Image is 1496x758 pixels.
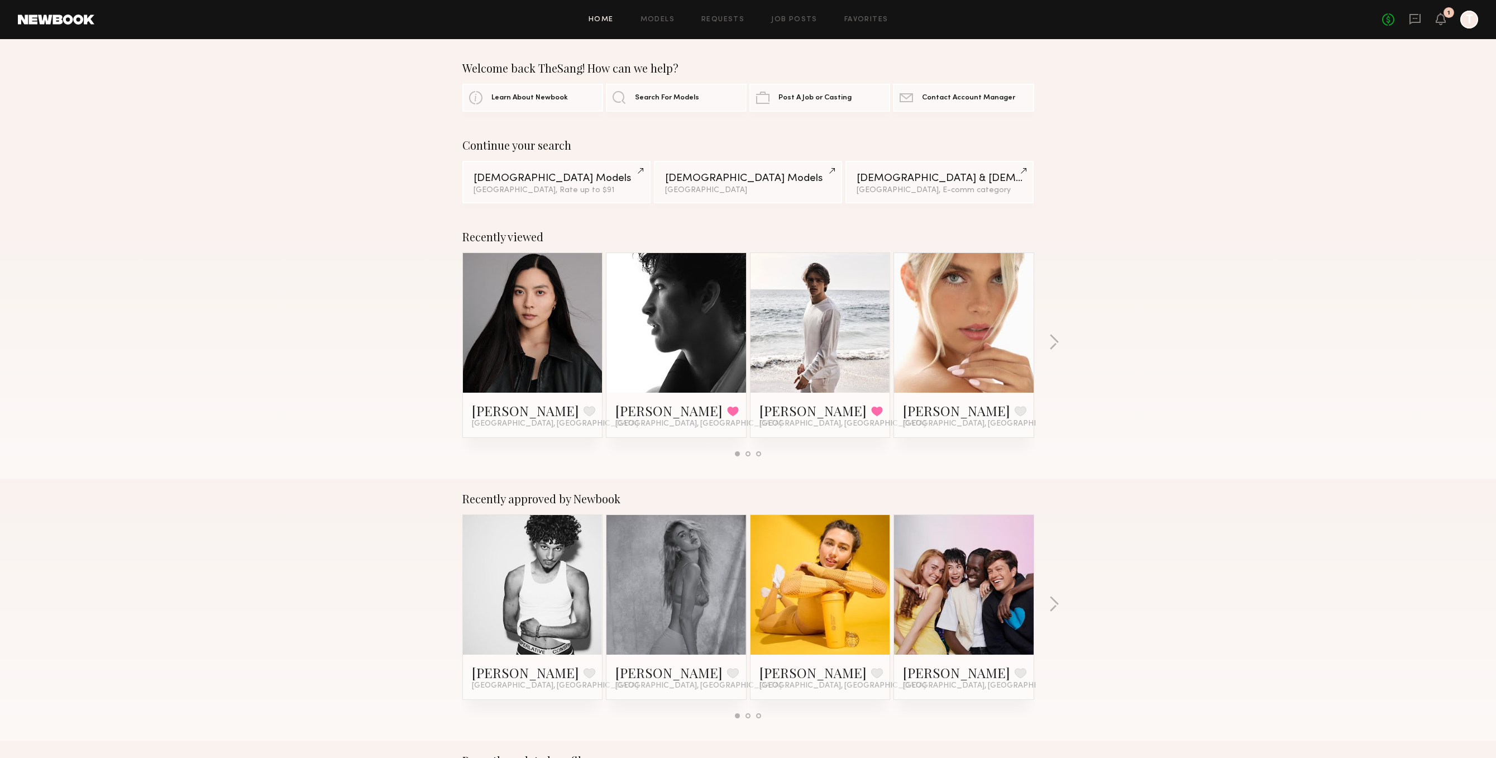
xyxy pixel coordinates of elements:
[903,419,1069,428] span: [GEOGRAPHIC_DATA], [GEOGRAPHIC_DATA]
[749,84,890,112] a: Post A Job or Casting
[606,84,747,112] a: Search For Models
[472,419,638,428] span: [GEOGRAPHIC_DATA], [GEOGRAPHIC_DATA]
[778,94,852,102] span: Post A Job or Casting
[474,173,639,184] div: [DEMOGRAPHIC_DATA] Models
[654,161,842,203] a: [DEMOGRAPHIC_DATA] Models[GEOGRAPHIC_DATA]
[462,492,1034,506] div: Recently approved by Newbook
[615,664,723,681] a: [PERSON_NAME]
[903,664,1010,681] a: [PERSON_NAME]
[857,173,1022,184] div: [DEMOGRAPHIC_DATA] & [DEMOGRAPHIC_DATA] Models
[472,402,579,419] a: [PERSON_NAME]
[771,16,818,23] a: Job Posts
[759,664,867,681] a: [PERSON_NAME]
[844,16,888,23] a: Favorites
[462,161,651,203] a: [DEMOGRAPHIC_DATA] Models[GEOGRAPHIC_DATA], Rate up to $91
[759,402,867,419] a: [PERSON_NAME]
[665,187,831,194] div: [GEOGRAPHIC_DATA]
[903,402,1010,419] a: [PERSON_NAME]
[1460,11,1478,28] a: T
[845,161,1034,203] a: [DEMOGRAPHIC_DATA] & [DEMOGRAPHIC_DATA] Models[GEOGRAPHIC_DATA], E-comm category
[474,187,639,194] div: [GEOGRAPHIC_DATA], Rate up to $91
[615,402,723,419] a: [PERSON_NAME]
[922,94,1015,102] span: Contact Account Manager
[893,84,1034,112] a: Contact Account Manager
[759,419,926,428] span: [GEOGRAPHIC_DATA], [GEOGRAPHIC_DATA]
[462,84,603,112] a: Learn About Newbook
[759,681,926,690] span: [GEOGRAPHIC_DATA], [GEOGRAPHIC_DATA]
[462,61,1034,75] div: Welcome back TheSang! How can we help?
[1447,10,1450,16] div: 1
[462,230,1034,244] div: Recently viewed
[903,681,1069,690] span: [GEOGRAPHIC_DATA], [GEOGRAPHIC_DATA]
[462,139,1034,152] div: Continue your search
[472,664,579,681] a: [PERSON_NAME]
[615,681,782,690] span: [GEOGRAPHIC_DATA], [GEOGRAPHIC_DATA]
[701,16,744,23] a: Requests
[615,419,782,428] span: [GEOGRAPHIC_DATA], [GEOGRAPHIC_DATA]
[857,187,1022,194] div: [GEOGRAPHIC_DATA], E-comm category
[491,94,568,102] span: Learn About Newbook
[635,94,699,102] span: Search For Models
[472,681,638,690] span: [GEOGRAPHIC_DATA], [GEOGRAPHIC_DATA]
[641,16,675,23] a: Models
[589,16,614,23] a: Home
[665,173,831,184] div: [DEMOGRAPHIC_DATA] Models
